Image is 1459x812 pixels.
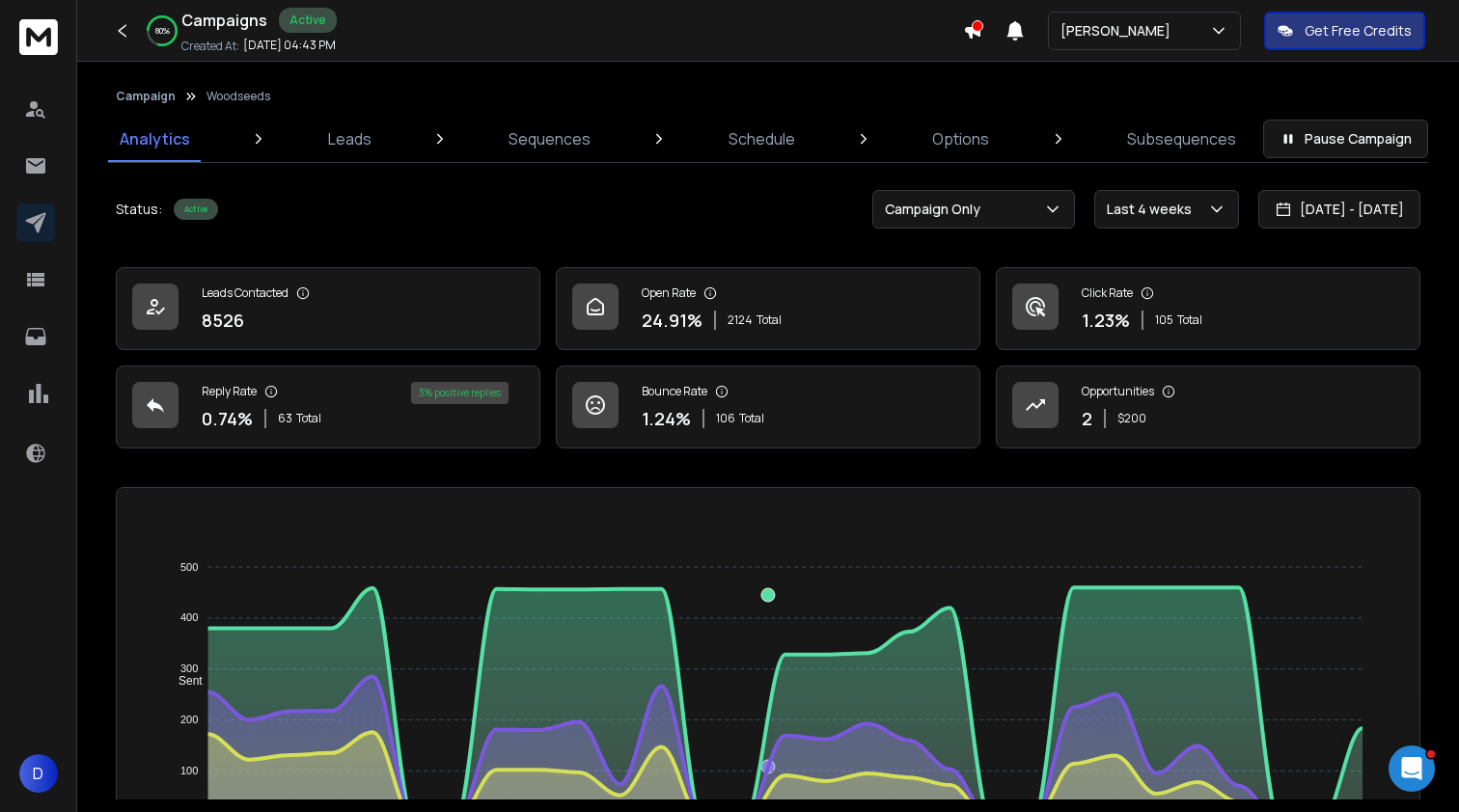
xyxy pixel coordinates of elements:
[1177,312,1202,328] span: Total
[116,200,162,219] p: Status:
[921,116,1001,162] a: Options
[716,411,735,426] span: 106
[279,8,337,33] div: Active
[120,127,190,150] p: Analytics
[180,714,198,725] tspan: 200
[1115,116,1248,162] a: Subsequences
[1117,411,1146,426] p: $ 200
[181,9,267,32] h1: Campaigns
[1263,120,1428,158] button: Pause Campaign
[729,127,795,150] p: Schedule
[206,89,270,104] p: Woodseeds
[1082,307,1130,334] p: 1.23 %
[296,411,321,426] span: Total
[180,663,198,674] tspan: 300
[328,127,372,150] p: Leads
[1155,312,1173,328] span: 105
[885,200,988,219] p: Campaign Only
[1389,745,1435,792] iframe: Intercom live chat
[556,267,980,350] a: Open Rate24.91%2124Total
[19,754,58,793] button: D
[243,38,336,53] p: [DATE] 04:43 PM
[996,267,1420,350] a: Click Rate1.23%105Total
[108,116,202,162] a: Analytics
[1082,405,1092,432] p: 2
[932,127,989,150] p: Options
[180,612,198,624] tspan: 400
[180,561,198,573] tspan: 500
[1082,384,1154,399] p: Opportunities
[164,674,203,688] span: Sent
[1107,200,1199,219] p: Last 4 weeks
[1258,190,1420,229] button: [DATE] - [DATE]
[757,312,782,328] span: Total
[278,411,292,426] span: 63
[181,39,239,54] p: Created At:
[739,411,764,426] span: Total
[497,116,602,162] a: Sequences
[1264,12,1425,50] button: Get Free Credits
[1305,21,1412,41] p: Get Free Credits
[717,116,807,162] a: Schedule
[202,285,289,301] p: Leads Contacted
[202,405,253,432] p: 0.74 %
[180,765,198,776] tspan: 100
[509,127,591,150] p: Sequences
[155,25,170,37] p: 80 %
[1082,285,1133,301] p: Click Rate
[411,382,509,404] div: 3 % positive replies
[202,384,257,399] p: Reply Rate
[202,307,244,334] p: 8526
[116,365,540,448] a: Reply Rate0.74%63Total3% positive replies
[556,365,980,448] a: Bounce Rate1.24%106Total
[728,312,753,328] span: 2124
[174,199,218,220] div: Active
[116,89,176,104] button: Campaign
[642,285,696,301] p: Open Rate
[317,116,383,162] a: Leads
[642,405,691,432] p: 1.24 %
[116,267,540,350] a: Leads Contacted8526
[1060,21,1178,41] p: [PERSON_NAME]
[642,384,707,399] p: Bounce Rate
[642,307,702,334] p: 24.91 %
[996,365,1420,448] a: Opportunities2$200
[1127,127,1236,150] p: Subsequences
